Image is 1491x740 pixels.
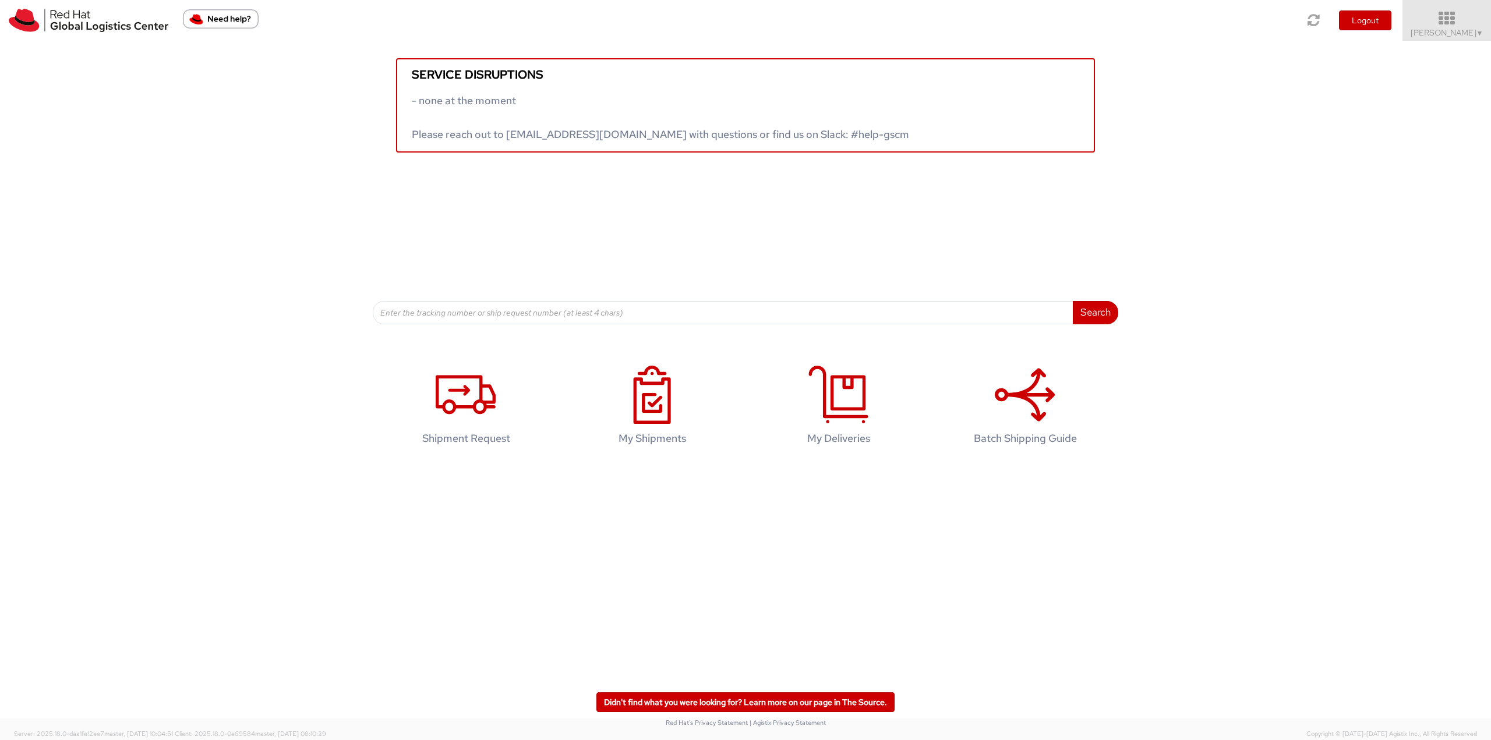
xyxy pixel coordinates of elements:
[950,433,1100,444] h4: Batch Shipping Guide
[596,692,895,712] a: Didn't find what you were looking for? Learn more on our page in The Source.
[1306,730,1477,739] span: Copyright © [DATE]-[DATE] Agistix Inc., All Rights Reserved
[379,353,553,462] a: Shipment Request
[1339,10,1391,30] button: Logout
[750,718,826,727] a: | Agistix Privacy Statement
[9,9,168,32] img: rh-logistics-00dfa346123c4ec078e1.svg
[412,68,1079,81] h5: Service disruptions
[1073,301,1118,324] button: Search
[764,433,914,444] h4: My Deliveries
[412,94,909,141] span: - none at the moment Please reach out to [EMAIL_ADDRESS][DOMAIN_NAME] with questions or find us o...
[396,58,1095,153] a: Service disruptions - none at the moment Please reach out to [EMAIL_ADDRESS][DOMAIN_NAME] with qu...
[175,730,326,738] span: Client: 2025.18.0-0e69584
[391,433,541,444] h4: Shipment Request
[373,301,1073,324] input: Enter the tracking number or ship request number (at least 4 chars)
[938,353,1112,462] a: Batch Shipping Guide
[255,730,326,738] span: master, [DATE] 08:10:29
[565,353,740,462] a: My Shipments
[666,718,748,727] a: Red Hat's Privacy Statement
[14,730,173,738] span: Server: 2025.18.0-daa1fe12ee7
[104,730,173,738] span: master, [DATE] 10:04:51
[751,353,926,462] a: My Deliveries
[1476,29,1483,38] span: ▼
[1411,27,1483,38] span: [PERSON_NAME]
[577,433,727,444] h4: My Shipments
[183,9,259,29] button: Need help?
